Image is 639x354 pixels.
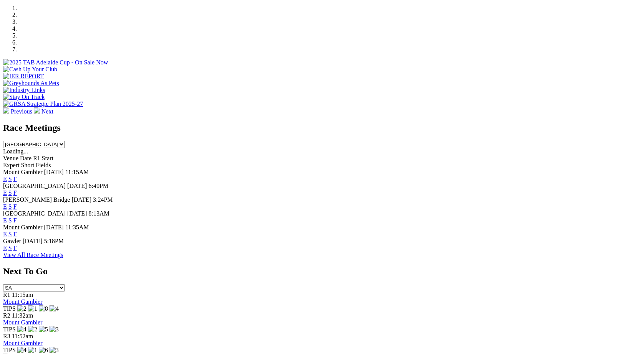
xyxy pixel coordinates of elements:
span: 8:13AM [89,210,109,217]
img: 6 [39,347,48,354]
span: Previous [11,108,32,115]
span: Short [21,162,35,168]
img: 2025 TAB Adelaide Cup - On Sale Now [3,59,108,66]
img: chevron-left-pager-white.svg [3,107,9,114]
span: [DATE] [67,210,87,217]
img: chevron-right-pager-white.svg [34,107,40,114]
a: E [3,231,7,237]
img: 2 [28,326,37,333]
span: Mount Gambier [3,169,43,175]
span: Mount Gambier [3,224,43,231]
a: S [8,176,12,182]
a: S [8,245,12,251]
span: 11:32am [12,312,33,319]
img: 4 [17,347,26,354]
span: 6:40PM [89,183,109,189]
h2: Next To Go [3,266,636,277]
img: Cash Up Your Club [3,66,57,73]
span: Fields [36,162,51,168]
span: TIPS [3,326,16,333]
a: F [13,245,17,251]
span: [GEOGRAPHIC_DATA] [3,183,66,189]
span: [DATE] [72,196,92,203]
a: Next [34,108,53,115]
a: Previous [3,108,34,115]
img: 5 [39,326,48,333]
span: TIPS [3,305,16,312]
span: [PERSON_NAME] Bridge [3,196,70,203]
img: 4 [50,305,59,312]
a: S [8,189,12,196]
span: 11:15AM [65,169,89,175]
a: S [8,203,12,210]
a: F [13,189,17,196]
span: R3 [3,333,10,339]
span: [DATE] [67,183,87,189]
img: Stay On Track [3,94,45,100]
a: F [13,217,17,224]
span: R1 Start [33,155,53,161]
a: F [13,176,17,182]
a: E [3,217,7,224]
span: 3:24PM [93,196,113,203]
a: Mount Gambier [3,319,43,326]
span: Next [41,108,53,115]
a: Mount Gambier [3,298,43,305]
a: Mount Gambier [3,340,43,346]
a: S [8,217,12,224]
span: 11:52am [12,333,33,339]
span: TIPS [3,347,16,353]
img: 4 [17,326,26,333]
span: Date [20,155,31,161]
a: View All Race Meetings [3,252,63,258]
a: F [13,231,17,237]
span: 11:35AM [65,224,89,231]
a: E [3,203,7,210]
img: 1 [28,305,37,312]
img: 3 [50,326,59,333]
span: Venue [3,155,18,161]
span: Expert [3,162,20,168]
img: Industry Links [3,87,45,94]
span: 11:15am [12,291,33,298]
img: Greyhounds As Pets [3,80,59,87]
span: [DATE] [44,224,64,231]
span: Gawler [3,238,21,244]
a: E [3,189,7,196]
img: 8 [39,305,48,312]
img: 2 [17,305,26,312]
img: 1 [28,347,37,354]
img: GRSA Strategic Plan 2025-27 [3,100,83,107]
span: [DATE] [44,169,64,175]
span: R2 [3,312,10,319]
img: 3 [50,347,59,354]
span: R1 [3,291,10,298]
span: [GEOGRAPHIC_DATA] [3,210,66,217]
img: IER REPORT [3,73,44,80]
a: F [13,203,17,210]
span: 5:18PM [44,238,64,244]
span: [DATE] [23,238,43,244]
a: S [8,231,12,237]
a: E [3,176,7,182]
a: E [3,245,7,251]
h2: Race Meetings [3,123,636,133]
span: Loading... [3,148,28,155]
